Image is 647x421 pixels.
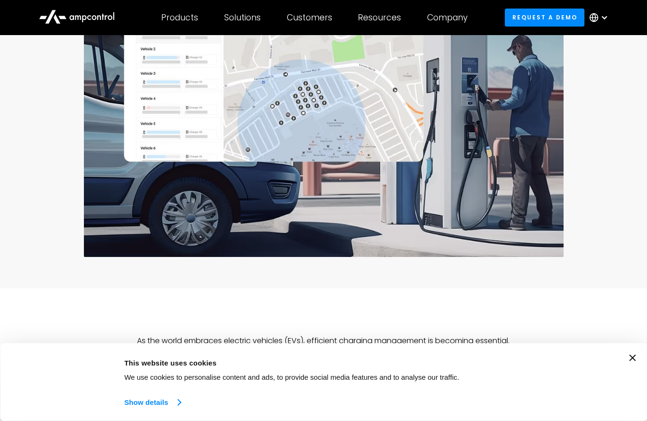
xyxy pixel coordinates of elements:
[124,357,465,368] div: This website uses cookies
[427,12,468,23] div: Company
[287,12,332,23] div: Customers
[137,336,510,399] p: As the world embraces electric vehicles (EVs), efficient charging management is becoming essentia...
[224,12,261,23] div: Solutions
[161,12,198,23] div: Products
[505,9,584,26] a: Request a demo
[358,12,401,23] div: Resources
[629,355,636,361] button: Close banner
[124,373,459,381] span: We use cookies to personalise content and ads, to provide social media features and to analyse ou...
[124,395,180,410] a: Show details
[476,355,611,382] button: Okay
